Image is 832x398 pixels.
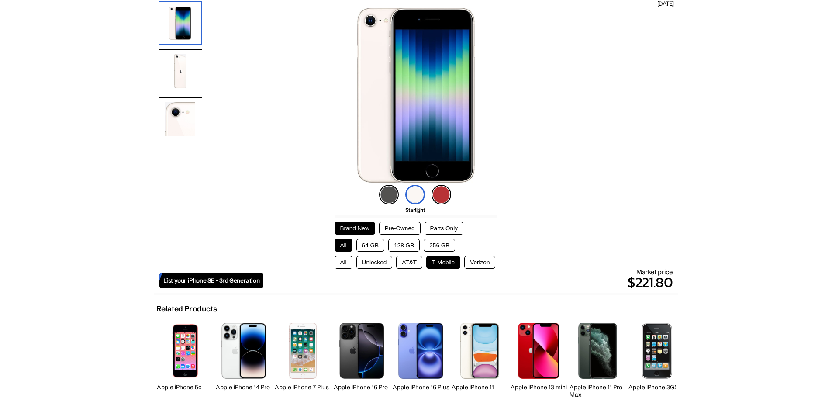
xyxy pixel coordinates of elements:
[163,277,260,284] span: List your iPhone SE - 3rd Generation
[642,323,672,378] img: iPhone 3GS
[393,384,449,391] h2: Apple iPhone 16 Plus
[339,323,384,378] img: iPhone 16 Pro
[221,323,267,378] img: iPhone 14 Pro
[356,239,385,252] button: 64 GB
[263,272,673,293] p: $221.80
[388,239,420,252] button: 128 GB
[578,323,617,379] img: iPhone 11 Pro Max
[357,8,476,183] img: iPhone SE (3rd Gen)
[398,323,443,378] img: iPhone 16 Plus
[426,256,460,269] button: T-Mobile
[171,323,199,378] img: iPhone 5s
[452,384,508,391] h2: Apple iPhone 11
[159,49,202,93] img: Rear
[432,185,451,204] img: product-red-icon
[518,323,559,378] img: iPhone 13 mini
[425,222,463,235] button: Parts Only
[464,256,495,269] button: Verizon
[628,384,685,391] h2: Apple iPhone 3GS
[334,384,390,391] h2: Apple iPhone 16 Pro
[289,323,317,378] img: iPhone 7 Plus
[216,384,273,391] h2: Apple iPhone 14 Pro
[335,256,352,269] button: All
[275,384,331,391] h2: Apple iPhone 7 Plus
[159,97,202,141] img: Camera
[379,222,421,235] button: Pre-Owned
[159,273,264,288] a: List your iPhone SE - 3rd Generation
[379,185,399,204] img: midnight-icon
[424,239,455,252] button: 256 GB
[405,185,425,204] img: starlight-icon
[460,323,499,379] img: iPhone 11
[159,1,202,45] img: iPhone SE (3rd Gen)
[356,256,393,269] button: Unlocked
[405,207,425,213] span: Starlight
[263,268,673,293] div: Market price
[396,256,422,269] button: AT&T
[335,222,375,235] button: Brand New
[511,384,567,391] h2: Apple iPhone 13 mini
[335,239,352,252] button: All
[157,384,214,391] h2: Apple iPhone 5c
[156,304,217,314] h2: Related Products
